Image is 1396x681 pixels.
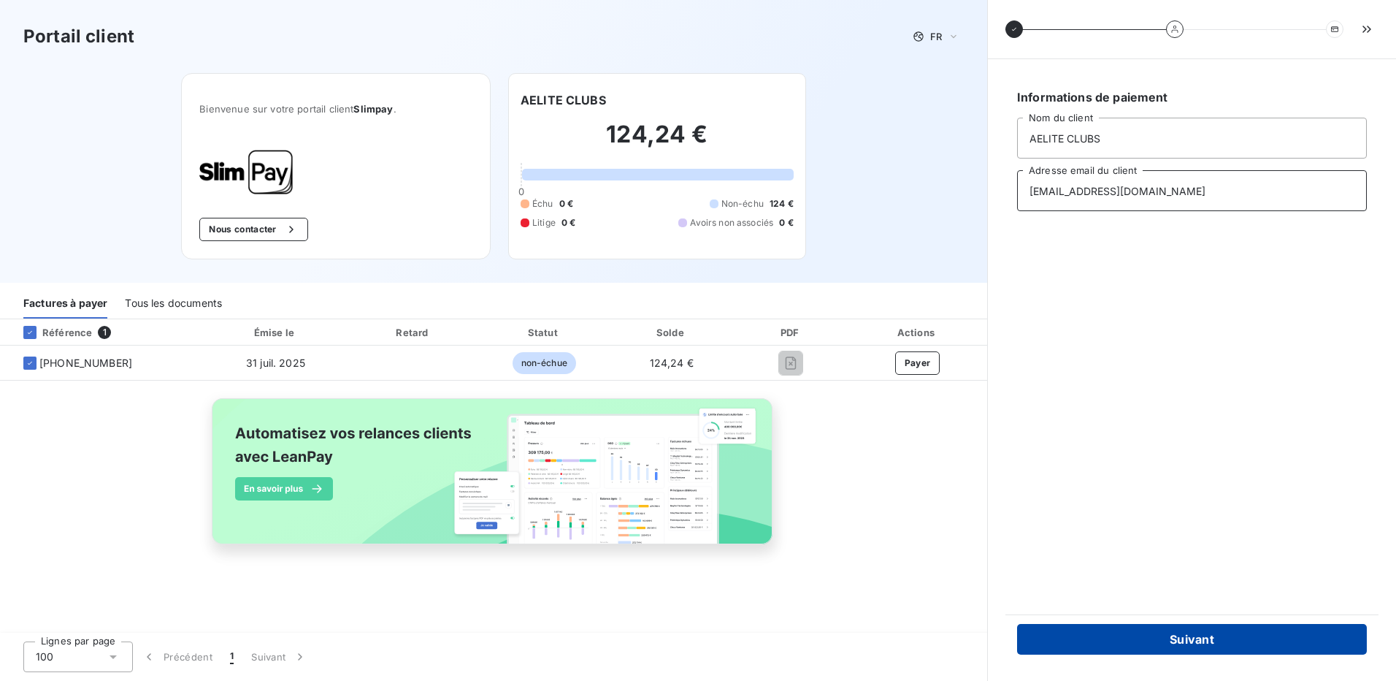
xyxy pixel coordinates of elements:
[483,325,606,340] div: Statut
[230,650,234,664] span: 1
[895,351,940,375] button: Payer
[199,218,307,241] button: Nous contacter
[737,325,845,340] div: PDF
[518,186,524,197] span: 0
[199,150,293,194] img: Company logo
[242,642,316,672] button: Suivant
[690,216,773,229] span: Avoirs non associés
[930,31,942,42] span: FR
[513,352,576,374] span: non-échue
[770,197,794,210] span: 124 €
[199,103,472,115] span: Bienvenue sur votre portail client .
[1017,170,1367,211] input: placeholder
[207,325,345,340] div: Émise le
[721,197,764,210] span: Non-échu
[650,357,694,369] span: 124,24 €
[221,642,242,672] button: 1
[521,91,606,109] h6: AELITE CLUBS
[39,356,132,370] span: [PHONE_NUMBER]
[23,288,107,319] div: Factures à payer
[23,23,134,50] h3: Portail client
[561,216,575,229] span: 0 €
[521,120,794,164] h2: 124,24 €
[559,197,573,210] span: 0 €
[98,326,111,339] span: 1
[199,389,789,569] img: banner
[532,216,556,229] span: Litige
[851,325,984,340] div: Actions
[125,288,222,319] div: Tous les documents
[612,325,732,340] div: Solde
[1017,624,1367,655] button: Suivant
[1017,88,1367,106] h6: Informations de paiement
[36,650,53,664] span: 100
[532,197,553,210] span: Échu
[350,325,477,340] div: Retard
[12,326,92,339] div: Référence
[779,216,793,229] span: 0 €
[133,642,221,672] button: Précédent
[246,357,305,369] span: 31 juil. 2025
[353,103,393,115] span: Slimpay
[1017,118,1367,159] input: placeholder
